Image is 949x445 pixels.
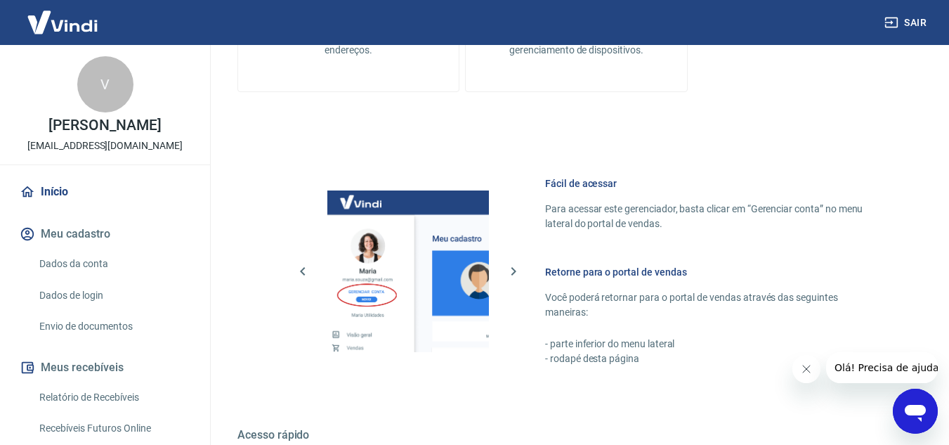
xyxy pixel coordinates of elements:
h6: Retorne para o portal de vendas [545,265,882,279]
a: Dados de login [34,281,193,310]
p: Para acessar este gerenciador, basta clicar em “Gerenciar conta” no menu lateral do portal de ven... [545,202,882,231]
h5: Acesso rápido [237,428,915,442]
iframe: Botão para abrir a janela de mensagens [893,389,938,434]
img: Imagem da dashboard mostrando o botão de gerenciar conta na sidebar no lado esquerdo [327,191,489,352]
iframe: Mensagem da empresa [826,352,938,383]
h6: Fácil de acessar [545,176,882,191]
button: Meus recebíveis [17,352,193,383]
button: Meu cadastro [17,219,193,250]
a: Recebíveis Futuros Online [34,414,193,443]
a: Início [17,176,193,207]
img: Vindi [17,1,108,44]
p: [EMAIL_ADDRESS][DOMAIN_NAME] [27,138,183,153]
p: Você poderá retornar para o portal de vendas através das seguintes maneiras: [545,290,882,320]
p: - rodapé desta página [545,352,882,366]
a: Dados da conta [34,250,193,278]
p: - parte inferior do menu lateral [545,337,882,352]
div: V [77,56,133,112]
a: Envio de documentos [34,312,193,341]
span: Olá! Precisa de ajuda? [8,10,118,21]
p: [PERSON_NAME] [48,118,161,133]
a: Relatório de Recebíveis [34,383,193,412]
button: Sair [882,10,932,36]
iframe: Fechar mensagem [792,355,820,383]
